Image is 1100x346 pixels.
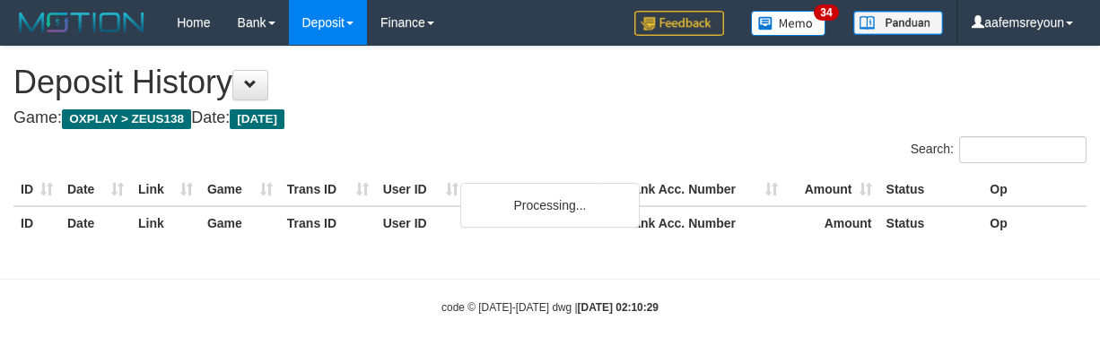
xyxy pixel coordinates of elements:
h4: Game: Date: [13,109,1087,127]
small: code © [DATE]-[DATE] dwg | [441,301,659,314]
th: Amount [785,173,879,206]
th: User ID [376,206,466,239]
th: Date [60,173,131,206]
h1: Deposit History [13,65,1087,100]
label: Search: [911,136,1087,163]
img: panduan.png [853,11,943,35]
span: 34 [814,4,838,21]
th: Status [879,206,983,239]
th: Bank Acc. Number [617,206,785,239]
img: MOTION_logo.png [13,9,150,36]
th: Op [982,206,1087,239]
th: Bank Acc. Number [617,173,785,206]
img: Button%20Memo.svg [751,11,826,36]
span: [DATE] [230,109,284,129]
img: Feedback.jpg [634,11,724,36]
span: OXPLAY > ZEUS138 [62,109,191,129]
th: ID [13,173,60,206]
th: Date [60,206,131,239]
th: ID [13,206,60,239]
th: Link [131,206,200,239]
strong: [DATE] 02:10:29 [578,301,659,314]
th: Trans ID [280,206,376,239]
th: Status [879,173,983,206]
th: Op [982,173,1087,206]
th: Trans ID [280,173,376,206]
th: Game [200,206,280,239]
th: Game [200,173,280,206]
th: Amount [785,206,879,239]
th: Bank Acc. Name [466,173,618,206]
th: Link [131,173,200,206]
div: Processing... [460,183,640,228]
th: User ID [376,173,466,206]
input: Search: [959,136,1087,163]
